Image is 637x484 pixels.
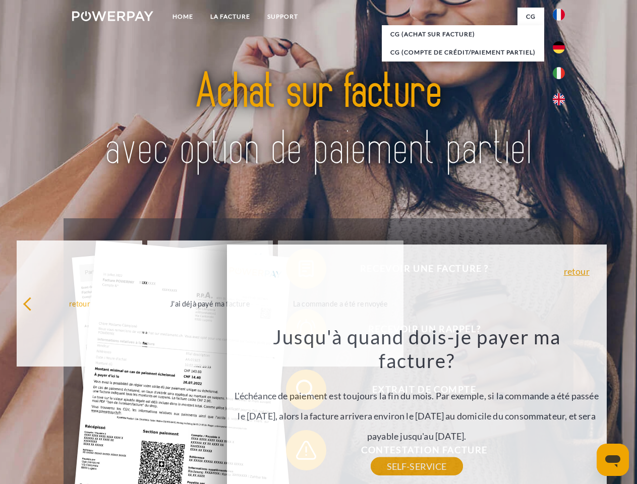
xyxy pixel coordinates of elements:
a: CG (Compte de crédit/paiement partiel) [382,43,544,62]
div: L'échéance de paiement est toujours la fin du mois. Par exemple, si la commande a été passée le [... [233,325,601,466]
a: Support [259,8,307,26]
img: fr [553,9,565,21]
img: logo-powerpay-white.svg [72,11,153,21]
a: SELF-SERVICE [371,457,463,475]
a: retour [564,267,590,276]
a: CG [517,8,544,26]
div: J'ai déjà payé ma facture [153,296,267,310]
div: retour [23,296,136,310]
a: Home [164,8,202,26]
a: LA FACTURE [202,8,259,26]
img: de [553,41,565,53]
h3: Jusqu'à quand dois-je payer ma facture? [233,325,601,373]
a: CG (achat sur facture) [382,25,544,43]
iframe: Bouton de lancement de la fenêtre de messagerie [597,444,629,476]
img: title-powerpay_fr.svg [96,48,541,193]
img: it [553,67,565,79]
img: en [553,93,565,105]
